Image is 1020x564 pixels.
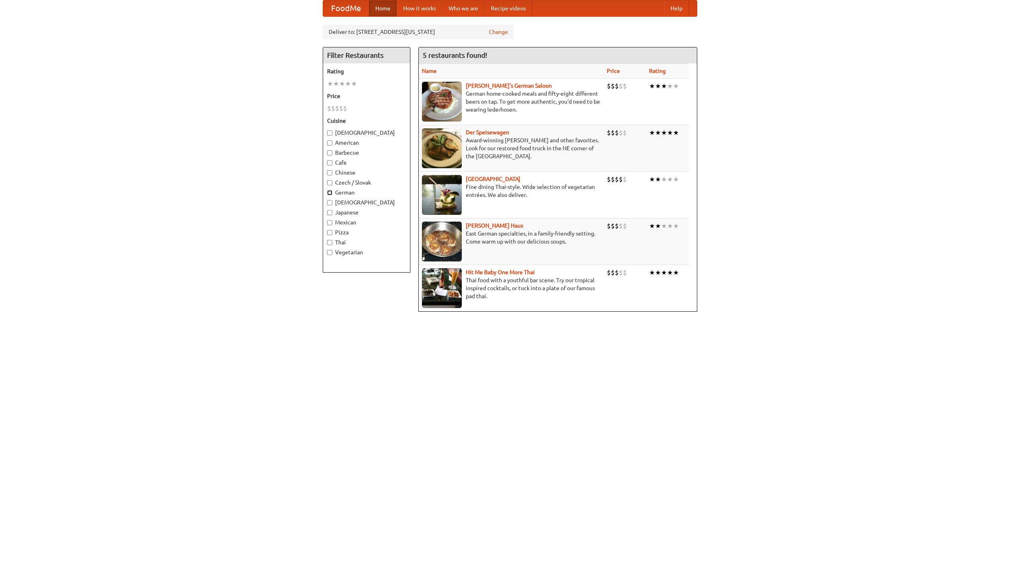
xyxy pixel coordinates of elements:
li: ★ [661,268,667,277]
li: $ [611,268,615,277]
input: [DEMOGRAPHIC_DATA] [327,200,332,205]
label: Mexican [327,218,406,226]
p: Thai food with a youthful bar scene. Try our tropical inspired cocktails, or tuck into a plate of... [422,276,600,300]
li: ★ [667,222,673,230]
li: ★ [667,82,673,90]
li: $ [607,222,611,230]
label: Thai [327,238,406,246]
label: [DEMOGRAPHIC_DATA] [327,129,406,137]
img: babythai.jpg [422,268,462,308]
label: German [327,189,406,197]
li: ★ [655,128,661,137]
b: Hit Me Baby One More Thai [466,269,535,275]
h5: Cuisine [327,117,406,125]
li: ★ [673,268,679,277]
a: [PERSON_NAME] Haus [466,222,523,229]
label: Pizza [327,228,406,236]
label: [DEMOGRAPHIC_DATA] [327,198,406,206]
li: ★ [655,268,661,277]
li: ★ [649,82,655,90]
ng-pluralize: 5 restaurants found! [423,51,487,59]
input: Cafe [327,160,332,165]
label: Vegetarian [327,248,406,256]
input: Vegetarian [327,250,332,255]
li: $ [623,175,627,184]
li: $ [619,82,623,90]
li: ★ [661,82,667,90]
li: $ [339,104,343,113]
input: Czech / Slovak [327,180,332,185]
input: Mexican [327,220,332,225]
input: Chinese [327,170,332,175]
li: $ [611,82,615,90]
li: $ [615,222,619,230]
li: $ [331,104,335,113]
a: Rating [649,68,666,74]
a: Help [664,0,689,16]
li: $ [615,128,619,137]
li: ★ [673,82,679,90]
img: speisewagen.jpg [422,128,462,168]
p: Award-winning [PERSON_NAME] and other favorites. Look for our restored food truck in the NE corne... [422,136,600,160]
input: Pizza [327,230,332,235]
li: ★ [667,268,673,277]
li: ★ [655,82,661,90]
li: $ [619,175,623,184]
li: ★ [649,222,655,230]
li: ★ [661,175,667,184]
li: $ [623,128,627,137]
a: FoodMe [323,0,369,16]
li: $ [611,128,615,137]
li: $ [327,104,331,113]
li: ★ [327,79,333,88]
label: Barbecue [327,149,406,157]
label: Czech / Slovak [327,179,406,187]
li: ★ [345,79,351,88]
input: American [327,140,332,145]
img: esthers.jpg [422,82,462,122]
a: How it works [397,0,442,16]
li: $ [623,222,627,230]
p: German home-cooked meals and fifty-eight different beers on tap. To get more authentic, you'd nee... [422,90,600,114]
input: Barbecue [327,150,332,155]
li: ★ [351,79,357,88]
li: ★ [655,175,661,184]
li: ★ [649,128,655,137]
li: ★ [655,222,661,230]
img: kohlhaus.jpg [422,222,462,261]
p: East German specialties, in a family-friendly setting. Come warm up with our delicious soups. [422,230,600,246]
a: Name [422,68,437,74]
li: $ [619,128,623,137]
li: $ [607,128,611,137]
li: ★ [339,79,345,88]
a: Der Speisewagen [466,129,509,136]
li: $ [615,268,619,277]
li: ★ [667,128,673,137]
a: Home [369,0,397,16]
label: American [327,139,406,147]
li: $ [611,222,615,230]
a: [PERSON_NAME]'s German Saloon [466,83,552,89]
li: $ [335,104,339,113]
li: $ [615,82,619,90]
label: Chinese [327,169,406,177]
li: $ [607,82,611,90]
a: Change [489,28,508,36]
h5: Rating [327,67,406,75]
p: Fine dining Thai-style. Wide selection of vegetarian entrées. We also deliver. [422,183,600,199]
li: ★ [667,175,673,184]
a: Recipe videos [484,0,532,16]
li: $ [619,268,623,277]
li: ★ [649,175,655,184]
label: Cafe [327,159,406,167]
h5: Price [327,92,406,100]
a: Who we are [442,0,484,16]
li: ★ [673,175,679,184]
li: ★ [673,222,679,230]
li: ★ [661,222,667,230]
a: [GEOGRAPHIC_DATA] [466,176,520,182]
